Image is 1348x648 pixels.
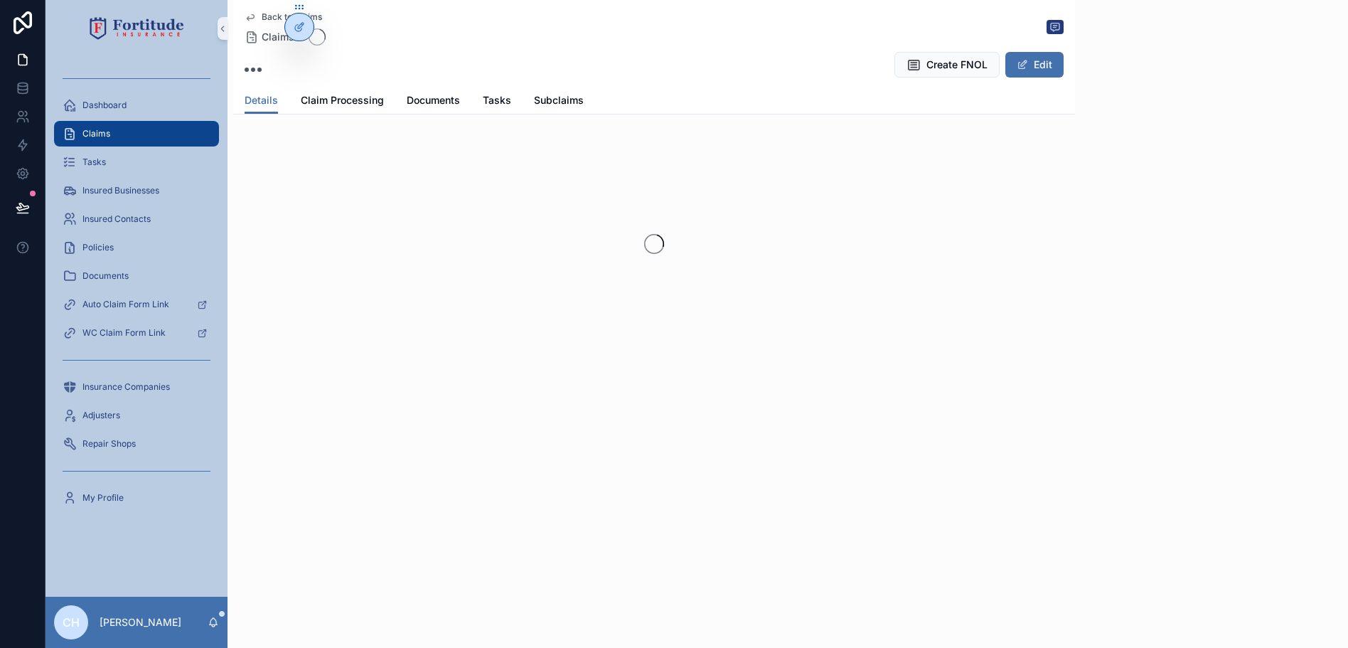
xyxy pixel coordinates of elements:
[262,30,294,44] span: Claims
[82,100,127,111] span: Dashboard
[100,615,181,630] p: [PERSON_NAME]
[82,128,110,139] span: Claims
[54,263,219,289] a: Documents
[54,374,219,400] a: Insurance Companies
[407,93,460,107] span: Documents
[82,438,136,450] span: Repair Shops
[245,11,322,23] a: Back to Claims
[534,87,584,116] a: Subclaims
[54,92,219,118] a: Dashboard
[54,292,219,317] a: Auto Claim Form Link
[407,87,460,116] a: Documents
[82,381,170,393] span: Insurance Companies
[82,327,166,339] span: WC Claim Form Link
[82,213,151,225] span: Insured Contacts
[534,93,584,107] span: Subclaims
[54,149,219,175] a: Tasks
[245,87,278,115] a: Details
[82,185,159,196] span: Insured Businesses
[46,57,228,529] div: scrollable content
[82,270,129,282] span: Documents
[54,403,219,428] a: Adjusters
[54,485,219,511] a: My Profile
[301,87,384,116] a: Claim Processing
[54,206,219,232] a: Insured Contacts
[82,156,106,168] span: Tasks
[82,299,169,310] span: Auto Claim Form Link
[1005,52,1064,78] button: Edit
[54,178,219,203] a: Insured Businesses
[245,30,294,44] a: Claims
[82,492,124,504] span: My Profile
[894,52,1000,78] button: Create FNOL
[63,614,80,631] span: CH
[483,87,511,116] a: Tasks
[54,235,219,260] a: Policies
[262,11,322,23] span: Back to Claims
[54,431,219,457] a: Repair Shops
[301,93,384,107] span: Claim Processing
[54,121,219,147] a: Claims
[926,58,988,72] span: Create FNOL
[90,17,184,40] img: App logo
[82,242,114,253] span: Policies
[245,93,278,107] span: Details
[82,410,120,421] span: Adjusters
[483,93,511,107] span: Tasks
[54,320,219,346] a: WC Claim Form Link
